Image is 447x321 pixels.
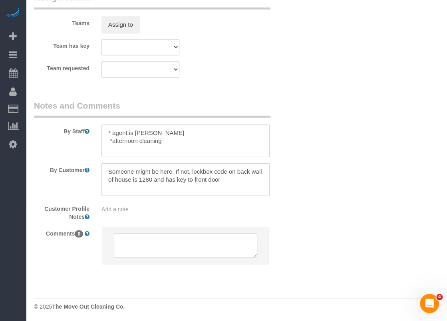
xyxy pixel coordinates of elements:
[75,230,83,238] span: 0
[28,163,95,174] label: By Customer
[28,125,95,135] label: By Staff
[52,303,125,310] strong: The Move Out Cleaning Co.
[28,202,95,221] label: Customer Profile Notes
[436,294,443,300] span: 4
[28,39,95,50] label: Team has key
[28,61,95,72] label: Team requested
[101,16,140,33] button: Assign to
[34,303,439,311] div: © 2025
[101,206,129,212] span: Add a note
[420,294,439,313] iframe: Intercom live chat
[5,8,21,19] img: Automaid Logo
[28,16,95,27] label: Teams
[28,227,95,238] label: Comments
[34,100,270,118] legend: Notes and Comments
